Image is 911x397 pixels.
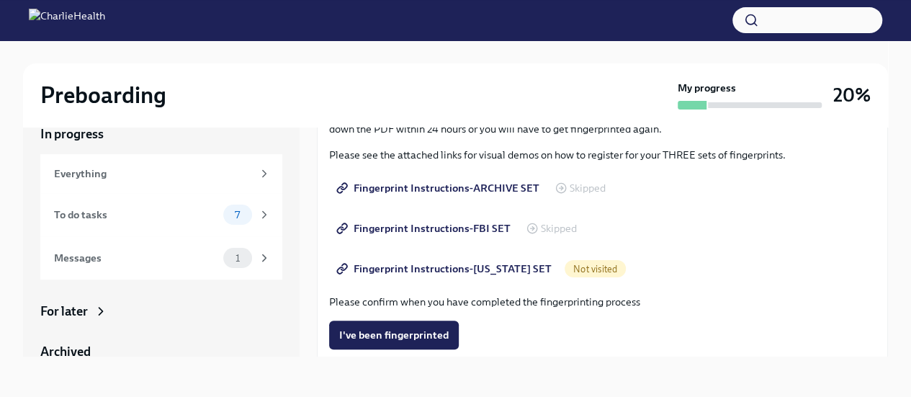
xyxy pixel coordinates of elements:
[40,303,88,320] div: For later
[40,343,282,360] a: Archived
[570,183,606,194] span: Skipped
[54,166,252,182] div: Everything
[565,264,626,275] span: Not visited
[40,81,166,110] h2: Preboarding
[329,295,876,309] p: Please confirm when you have completed the fingerprinting process
[339,181,539,195] span: Fingerprint Instructions-ARCHIVE SET
[339,328,449,342] span: I've been fingerprinted
[329,148,876,162] p: Please see the attached links for visual demos on how to register for your THREE sets of fingerpr...
[329,214,521,243] a: Fingerprint Instructions-FBI SET
[54,250,217,266] div: Messages
[339,221,511,236] span: Fingerprint Instructions-FBI SET
[40,236,282,280] a: Messages1
[40,193,282,236] a: To do tasks7
[678,81,736,95] strong: My progress
[339,262,552,276] span: Fingerprint Instructions-[US_STATE] SET
[40,125,282,143] a: In progress
[226,210,248,220] span: 7
[329,321,459,349] button: I've been fingerprinted
[329,254,562,283] a: Fingerprint Instructions-[US_STATE] SET
[833,82,871,108] h3: 20%
[40,303,282,320] a: For later
[40,154,282,193] a: Everything
[329,174,549,202] a: Fingerprint Instructions-ARCHIVE SET
[541,223,577,234] span: Skipped
[29,9,105,32] img: CharlieHealth
[227,253,248,264] span: 1
[54,207,217,223] div: To do tasks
